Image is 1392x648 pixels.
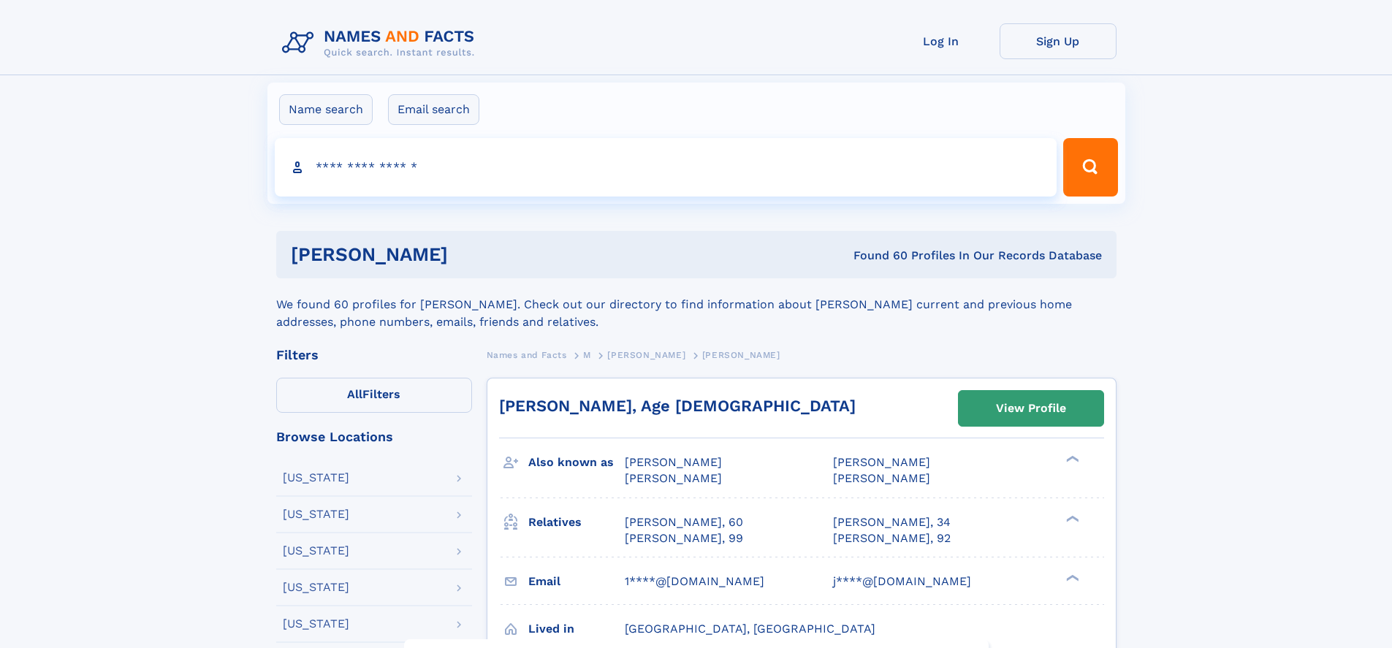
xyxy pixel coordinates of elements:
[959,391,1103,426] a: View Profile
[276,430,472,443] div: Browse Locations
[276,23,487,63] img: Logo Names and Facts
[487,346,567,364] a: Names and Facts
[625,514,743,530] a: [PERSON_NAME], 60
[833,455,930,469] span: [PERSON_NAME]
[607,350,685,360] span: [PERSON_NAME]
[283,618,349,630] div: [US_STATE]
[833,530,951,546] a: [PERSON_NAME], 92
[1062,573,1080,582] div: ❯
[283,508,349,520] div: [US_STATE]
[625,622,875,636] span: [GEOGRAPHIC_DATA], [GEOGRAPHIC_DATA]
[996,392,1066,425] div: View Profile
[276,378,472,413] label: Filters
[833,514,951,530] a: [PERSON_NAME], 34
[883,23,1000,59] a: Log In
[276,278,1117,331] div: We found 60 profiles for [PERSON_NAME]. Check out our directory to find information about [PERSON...
[625,530,743,546] a: [PERSON_NAME], 99
[528,617,625,641] h3: Lived in
[625,471,722,485] span: [PERSON_NAME]
[499,397,856,415] a: [PERSON_NAME], Age [DEMOGRAPHIC_DATA]
[625,455,722,469] span: [PERSON_NAME]
[1000,23,1117,59] a: Sign Up
[702,350,780,360] span: [PERSON_NAME]
[283,472,349,484] div: [US_STATE]
[650,248,1102,264] div: Found 60 Profiles In Our Records Database
[528,510,625,535] h3: Relatives
[1063,138,1117,197] button: Search Button
[279,94,373,125] label: Name search
[283,545,349,557] div: [US_STATE]
[528,450,625,475] h3: Also known as
[528,569,625,594] h3: Email
[1062,514,1080,523] div: ❯
[833,471,930,485] span: [PERSON_NAME]
[607,346,685,364] a: [PERSON_NAME]
[275,138,1057,197] input: search input
[583,346,591,364] a: M
[388,94,479,125] label: Email search
[283,582,349,593] div: [US_STATE]
[291,245,651,264] h1: [PERSON_NAME]
[1062,454,1080,464] div: ❯
[347,387,362,401] span: All
[583,350,591,360] span: M
[276,348,472,362] div: Filters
